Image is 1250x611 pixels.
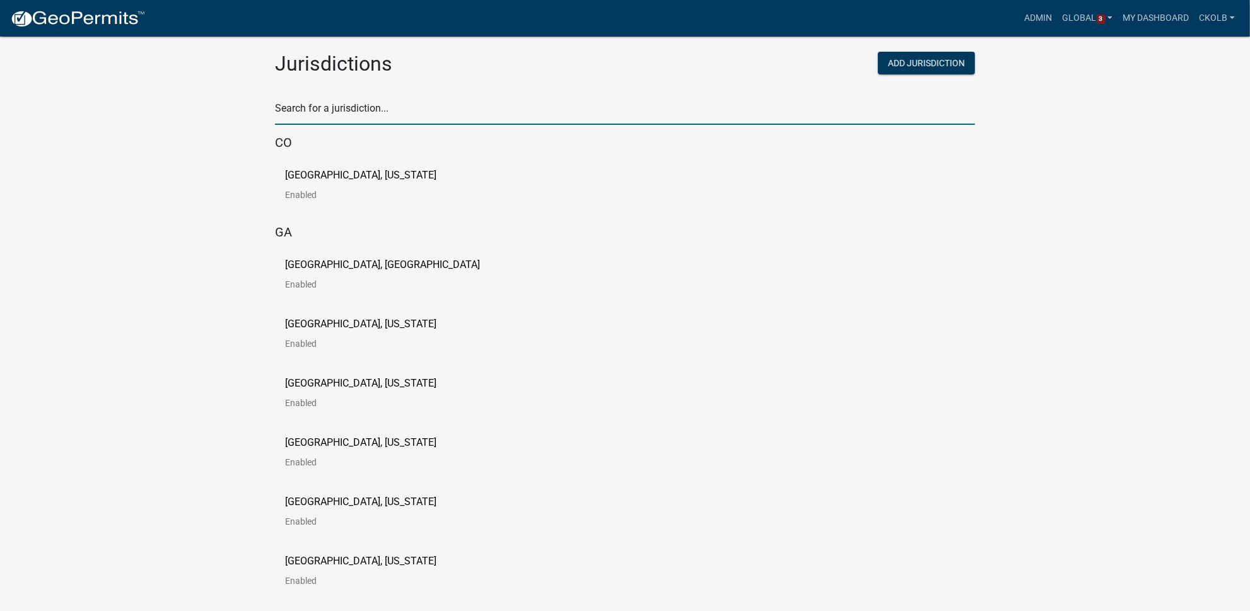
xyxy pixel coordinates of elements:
p: Enabled [285,399,457,407]
h5: GA [275,224,975,240]
p: Enabled [285,280,500,289]
a: [GEOGRAPHIC_DATA], [US_STATE]Enabled [285,497,457,536]
a: [GEOGRAPHIC_DATA], [US_STATE]Enabled [285,438,457,477]
p: [GEOGRAPHIC_DATA], [US_STATE] [285,438,436,448]
p: [GEOGRAPHIC_DATA], [GEOGRAPHIC_DATA] [285,260,480,270]
p: Enabled [285,458,457,467]
span: 3 [1097,15,1106,25]
p: Enabled [285,517,457,526]
a: [GEOGRAPHIC_DATA], [US_STATE]Enabled [285,170,457,209]
p: [GEOGRAPHIC_DATA], [US_STATE] [285,170,436,180]
a: [GEOGRAPHIC_DATA], [US_STATE]Enabled [285,556,457,595]
h2: Jurisdictions [275,52,616,76]
a: Global3 [1058,6,1118,30]
a: [GEOGRAPHIC_DATA], [GEOGRAPHIC_DATA]Enabled [285,260,500,299]
p: Enabled [285,339,457,348]
a: [GEOGRAPHIC_DATA], [US_STATE]Enabled [285,378,457,417]
h5: CO [275,135,975,150]
p: Enabled [285,576,457,585]
a: [GEOGRAPHIC_DATA], [US_STATE]Enabled [285,319,457,358]
p: [GEOGRAPHIC_DATA], [US_STATE] [285,319,436,329]
a: Admin [1020,6,1058,30]
a: ckolb [1194,6,1240,30]
p: [GEOGRAPHIC_DATA], [US_STATE] [285,556,436,566]
p: Enabled [285,190,457,199]
a: My Dashboard [1118,6,1194,30]
p: [GEOGRAPHIC_DATA], [US_STATE] [285,497,436,507]
button: Add Jurisdiction [878,52,975,74]
p: [GEOGRAPHIC_DATA], [US_STATE] [285,378,436,388]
